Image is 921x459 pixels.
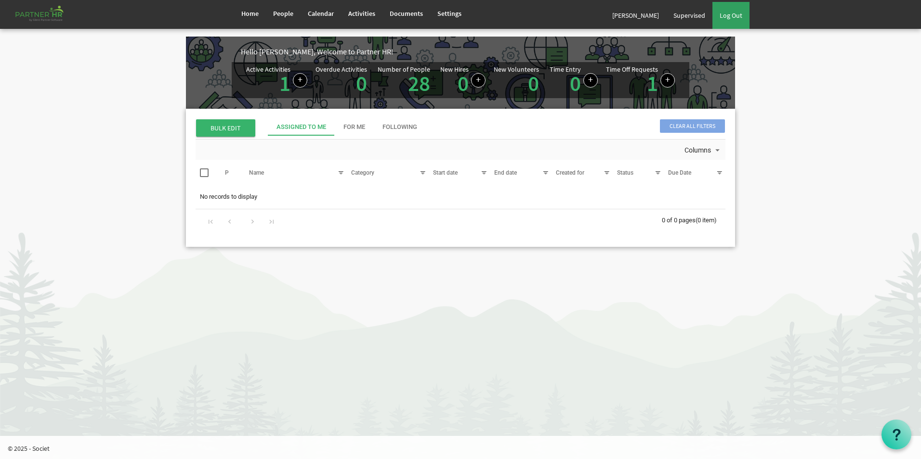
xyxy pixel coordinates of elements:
div: Total number of active people in Partner HR [378,66,433,94]
div: People hired in the last 7 days [440,66,486,94]
span: Start date [433,169,458,176]
a: 0 [356,70,367,97]
a: 1 [647,70,658,97]
span: Calendar [308,9,334,18]
span: Clear all filters [660,119,725,133]
div: Overdue Activities [316,66,367,73]
a: Add new person to Partner HR [471,73,486,88]
a: 0 [570,70,581,97]
span: End date [494,169,517,176]
a: Create a new Activity [293,73,307,88]
div: Number of Time Entries [550,66,598,94]
div: Following [382,123,417,132]
div: Number of active Activities in Partner HR [246,66,307,94]
a: 1 [279,70,290,97]
span: P [225,169,229,176]
span: Status [617,169,633,176]
div: Go to last page [265,214,278,228]
a: Log hours [583,73,598,88]
a: 0 [458,70,469,97]
span: (0 item) [696,217,717,224]
span: BULK EDIT [196,119,255,137]
div: tab-header [268,118,798,136]
a: Create a new time off request [660,73,675,88]
span: Due Date [668,169,691,176]
a: Supervised [666,2,712,29]
div: Time Off Requests [606,66,658,73]
div: New Hires [440,66,469,73]
div: Active Activities [246,66,290,73]
a: Log Out [712,2,750,29]
div: For Me [343,123,365,132]
p: © 2025 - Societ [8,444,921,453]
span: Created for [556,169,584,176]
div: Number of active time off requests [606,66,675,94]
div: Columns [683,140,724,160]
a: [PERSON_NAME] [605,2,666,29]
div: Hello [PERSON_NAME], Welcome to Partner HR! [241,46,735,57]
span: Supervised [673,11,705,20]
td: No records to display [196,188,725,206]
span: 0 of 0 pages [662,217,696,224]
a: 28 [408,70,430,97]
div: 0 of 0 pages (0 item) [662,209,725,229]
div: Number of People [378,66,430,73]
span: Activities [348,9,375,18]
div: Time Entry [550,66,581,73]
span: Name [249,169,264,176]
span: Documents [390,9,423,18]
div: Go to next page [246,214,259,228]
span: Columns [684,144,712,156]
span: Category [351,169,374,176]
button: Columns [683,144,724,157]
a: 0 [528,70,539,97]
div: Activities assigned to you for which the Due Date is passed [316,66,369,94]
span: People [273,9,293,18]
div: Assigned To Me [276,123,326,132]
span: Home [241,9,259,18]
div: Go to first page [204,214,217,228]
div: Volunteer hired in the last 7 days [494,66,541,94]
div: New Volunteers [494,66,539,73]
span: Settings [437,9,461,18]
div: Go to previous page [223,214,236,228]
